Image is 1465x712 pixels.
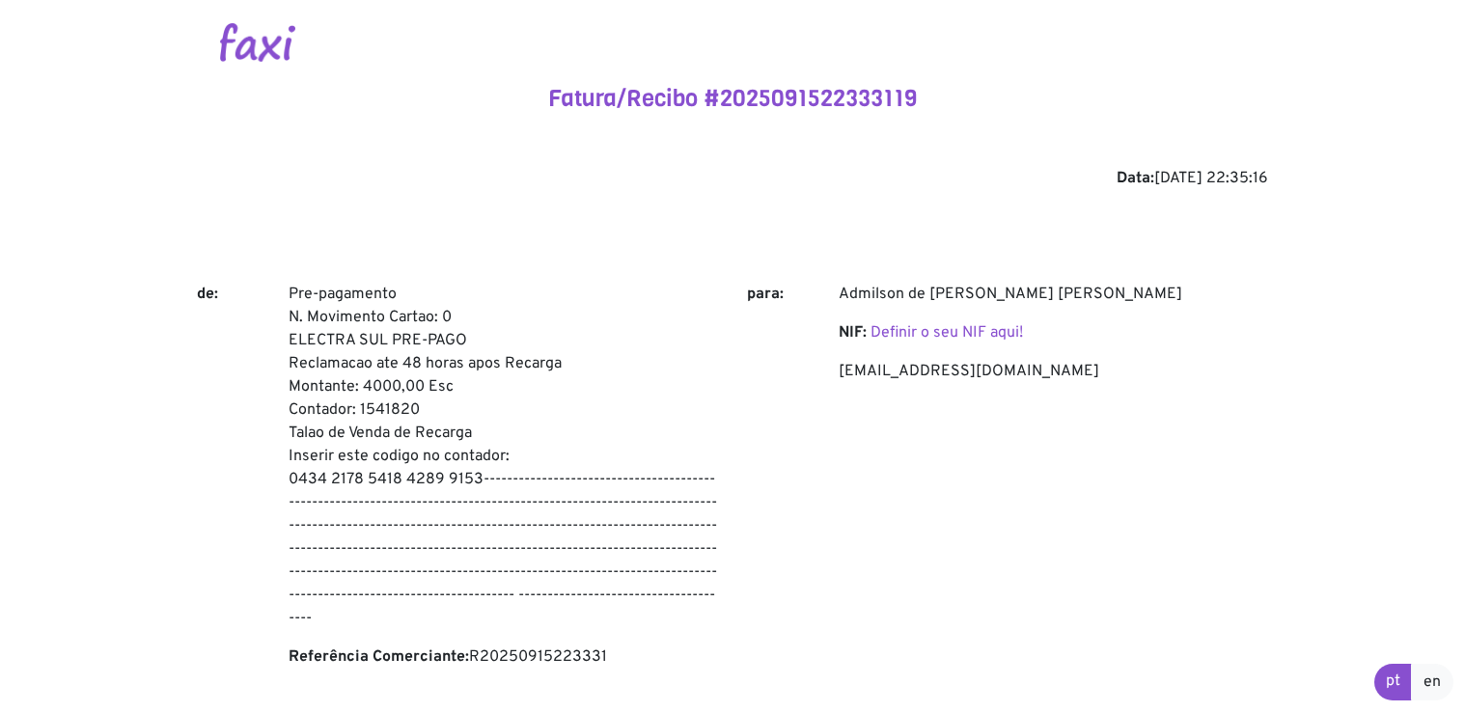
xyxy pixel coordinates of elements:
[197,85,1268,113] h4: Fatura/Recibo #2025091522333119
[197,285,218,304] b: de:
[289,645,718,669] p: R20250915223331
[197,167,1268,190] div: [DATE] 22:35:16
[747,285,784,304] b: para:
[1374,664,1412,700] a: pt
[839,323,867,342] b: NIF:
[289,283,718,630] p: Pre-pagamento N. Movimento Cartao: 0 ELECTRA SUL PRE-PAGO Reclamacao ate 48 horas apos Recarga Mo...
[839,283,1268,306] p: Admilson de [PERSON_NAME] [PERSON_NAME]
[1117,169,1154,188] b: Data:
[289,647,469,667] b: Referência Comerciante:
[1411,664,1453,700] a: en
[839,360,1268,383] p: [EMAIL_ADDRESS][DOMAIN_NAME]
[871,323,1023,342] a: Definir o seu NIF aqui!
